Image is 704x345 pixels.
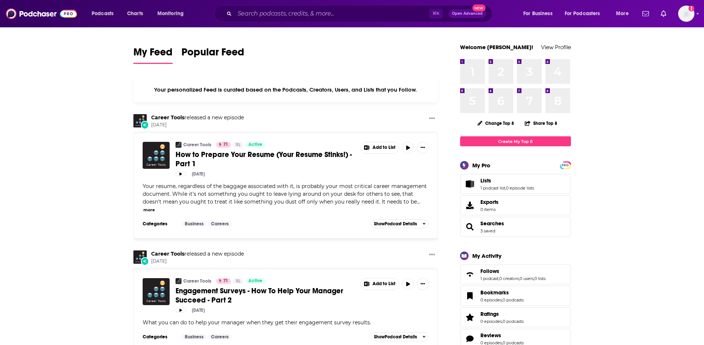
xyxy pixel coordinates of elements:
span: , [502,319,503,324]
button: open menu [560,8,611,20]
a: Welcome [PERSON_NAME]! [460,44,533,51]
span: More [616,8,629,19]
button: ShowPodcast Details [371,219,429,228]
input: Search podcasts, credits, & more... [235,8,429,20]
button: Show More Button [417,142,429,154]
a: How to Prepare Your Resume (Your Resume Stinks!) - Part 1 [176,150,355,168]
a: View Profile [541,44,571,51]
h3: released a new episode [151,114,244,121]
span: My Feed [133,46,173,63]
div: Search podcasts, credits, & more... [221,5,499,22]
h3: released a new episode [151,250,244,257]
span: Add to List [373,281,395,287]
span: Logged in as amandalamPR [678,6,694,22]
button: Show More Button [426,114,438,123]
div: [DATE] [192,171,205,177]
img: Career Tools [133,250,147,264]
img: Podchaser - Follow, Share and Rate Podcasts [6,7,77,21]
h3: Categories [143,334,176,340]
button: ShowPodcast Details [371,332,429,341]
span: 0 items [480,207,499,212]
a: My Feed [133,46,173,64]
span: , [534,276,534,281]
button: Show More Button [417,278,429,290]
img: User Profile [678,6,694,22]
a: 0 episode lists [506,185,534,191]
a: 1 podcast [480,276,499,281]
span: Your resume, regardless of the baggage associated with it, is probably your most critical career ... [143,183,427,205]
span: Charts [127,8,143,19]
span: Monitoring [157,8,184,19]
a: Create My Top 8 [460,136,571,146]
span: Popular Feed [181,46,244,63]
a: Career Tools [176,142,181,148]
span: Bookmarks [460,286,571,306]
span: [DATE] [151,258,244,264]
div: New Episode [141,257,149,265]
a: Career Tools [151,114,184,121]
a: Business [182,334,207,340]
button: open menu [518,8,562,20]
span: For Business [523,8,552,19]
span: How to Prepare Your Resume (Your Resume Stinks!) - Part 1 [176,150,352,168]
button: Show More Button [426,250,438,260]
a: Lists [463,179,477,189]
div: Your personalized Feed is curated based on the Podcasts, Creators, Users, and Lists that you Follow. [133,77,438,102]
span: Lists [460,174,571,194]
span: Engagement Surveys - How To Help Your Manager Succeed - Part 2 [176,286,343,305]
span: 71 [223,277,228,285]
img: Career Tools [176,278,181,284]
a: Exports [460,195,571,215]
button: Share Top 8 [524,116,558,130]
span: [DATE] [151,122,244,128]
a: Engagement Surveys - How To Help Your Manager Succeed - Part 2 [176,286,355,305]
span: For Podcasters [565,8,600,19]
span: Show Podcast Details [374,334,417,339]
a: Follows [480,268,545,274]
a: 0 podcasts [503,297,524,303]
a: Searches [480,220,504,227]
div: My Activity [472,252,501,259]
span: Exports [463,200,477,211]
span: Reviews [480,332,501,339]
a: Active [245,278,265,284]
button: Open AdvancedNew [449,9,486,18]
h3: Categories [143,221,176,227]
button: open menu [611,8,638,20]
span: Searches [460,217,571,237]
div: My Pro [472,162,490,169]
span: , [505,185,506,191]
span: ⌘ K [429,9,443,18]
a: 0 episodes [480,297,502,303]
span: ... [417,198,420,205]
a: Popular Feed [181,46,244,64]
button: Change Top 8 [473,119,519,128]
button: open menu [86,8,123,20]
span: Bookmarks [480,289,509,296]
a: 0 creators [499,276,519,281]
button: Show More Button [361,142,399,153]
div: [DATE] [192,308,205,313]
a: Charts [122,8,147,20]
a: Career Tools [151,250,184,257]
a: Show notifications dropdown [639,7,652,20]
span: PRO [561,163,570,168]
img: Career Tools [133,114,147,127]
span: Active [248,277,262,285]
a: Reviews [480,332,524,339]
a: 0 users [520,276,534,281]
a: Careers [208,221,232,227]
span: , [519,276,520,281]
a: 3 saved [480,228,495,233]
a: Reviews [463,334,477,344]
span: Follows [480,268,499,274]
svg: Add a profile image [688,6,694,11]
span: Active [248,141,262,148]
a: Engagement Surveys - How To Help Your Manager Succeed - Part 2 [143,278,170,305]
a: Active [245,142,265,148]
span: Podcasts [92,8,113,19]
